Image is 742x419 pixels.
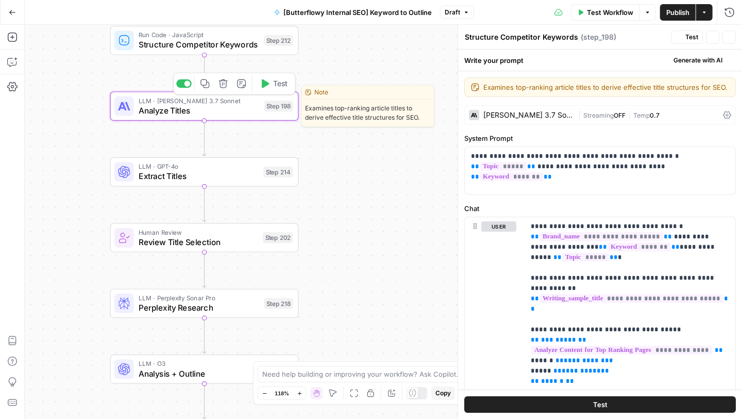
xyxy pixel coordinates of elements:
span: OFF [614,111,626,119]
button: Publish [660,4,696,21]
textarea: Examines top-ranking article titles to derive effective title structures for SEO. [483,82,729,92]
g: Edge from step_198 to step_214 [203,121,206,156]
span: Generate with AI [673,56,722,65]
div: LLM · [PERSON_NAME] 3.7 SonnetAnalyze TitlesStep 198Test [110,91,299,121]
button: [Butterflowy Internal SEO] Keyword to Outline [268,4,438,21]
span: Test [273,78,288,89]
div: Note [302,86,434,100]
span: LLM · Perplexity Sonar Pro [139,293,259,303]
div: Run Code · JavaScriptStructure Competitor KeywordsStep 212 [110,26,299,55]
span: Extract Titles [139,170,258,183]
g: Edge from step_197 to step_224 [203,384,206,419]
div: Step 212 [264,35,293,46]
div: Step 214 [263,167,293,178]
button: Test Workflow [571,4,639,21]
div: Step 202 [263,232,293,243]
textarea: Structure Competitor Keywords [465,32,578,42]
span: Examines top-ranking article titles to derive effective title structures for SEO. [302,100,434,126]
span: Publish [666,7,689,18]
button: Test [464,396,736,413]
span: Test [685,33,698,42]
div: LLM · Perplexity Sonar ProPerplexity ResearchStep 218 [110,289,299,318]
label: Chat [464,203,736,214]
button: user [481,221,516,232]
label: System Prompt [464,133,736,143]
div: Write your prompt [458,50,742,71]
span: Review Title Selection [139,236,258,248]
g: Edge from step_218 to step_197 [203,318,206,353]
span: Human Review [139,227,258,237]
span: ( step_198 ) [581,32,616,42]
span: | [626,109,633,120]
span: [Butterflowy Internal SEO] Keyword to Outline [283,7,432,18]
span: Analysis + Outline [139,367,259,380]
span: Copy [435,389,451,398]
div: LLM · O3Analysis + OutlineStep 197 [110,354,299,384]
span: 0.7 [650,111,660,119]
button: Copy [431,386,455,400]
button: Generate with AI [660,54,736,67]
span: 118% [275,389,289,397]
button: Test [671,30,703,44]
span: Structure Competitor Keywords [139,39,259,51]
div: [PERSON_NAME] 3.7 Sonnet [483,111,574,119]
span: LLM · GPT-4o [139,162,258,171]
g: Edge from step_214 to step_202 [203,186,206,221]
span: Temp [633,111,650,119]
div: Human ReviewReview Title SelectionStep 202 [110,223,299,252]
span: LLM · [PERSON_NAME] 3.7 Sonnet [139,96,259,106]
button: Draft [440,6,474,19]
g: Edge from step_202 to step_218 [203,252,206,287]
span: Test Workflow [587,7,633,18]
span: Test [593,399,608,410]
div: Step 218 [264,298,293,309]
div: LLM · GPT-4oExtract TitlesStep 214 [110,157,299,187]
span: Draft [445,8,460,17]
span: LLM · O3 [139,359,259,368]
span: Streaming [583,111,614,119]
span: | [578,109,583,120]
div: Step 198 [264,101,293,111]
span: Run Code · JavaScript [139,30,259,40]
span: Perplexity Research [139,301,259,314]
span: Analyze Titles [139,104,259,117]
button: Test [255,76,292,92]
